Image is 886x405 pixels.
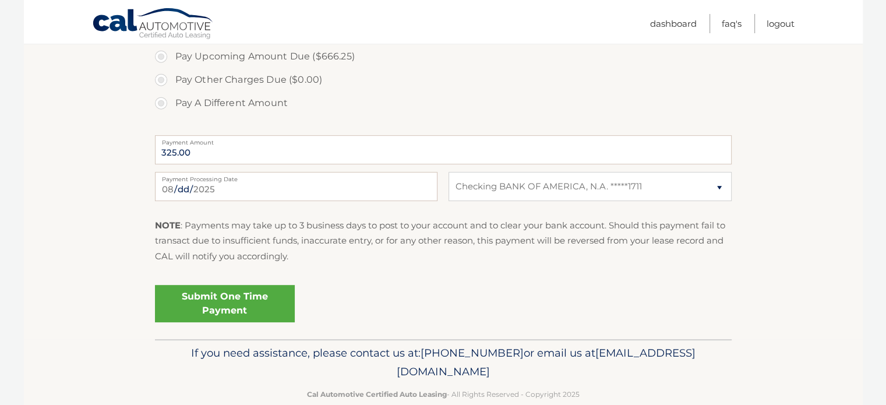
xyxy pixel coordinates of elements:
[767,14,795,33] a: Logout
[722,14,742,33] a: FAQ's
[650,14,697,33] a: Dashboard
[163,388,724,400] p: - All Rights Reserved - Copyright 2025
[155,135,732,164] input: Payment Amount
[155,68,732,91] label: Pay Other Charges Due ($0.00)
[155,285,295,322] a: Submit One Time Payment
[155,172,437,181] label: Payment Processing Date
[421,346,524,360] span: [PHONE_NUMBER]
[92,8,214,41] a: Cal Automotive
[163,344,724,381] p: If you need assistance, please contact us at: or email us at
[155,91,732,115] label: Pay A Different Amount
[155,135,732,145] label: Payment Amount
[155,45,732,68] label: Pay Upcoming Amount Due ($666.25)
[307,390,447,399] strong: Cal Automotive Certified Auto Leasing
[155,172,437,201] input: Payment Date
[155,218,732,264] p: : Payments may take up to 3 business days to post to your account and to clear your bank account....
[155,220,181,231] strong: NOTE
